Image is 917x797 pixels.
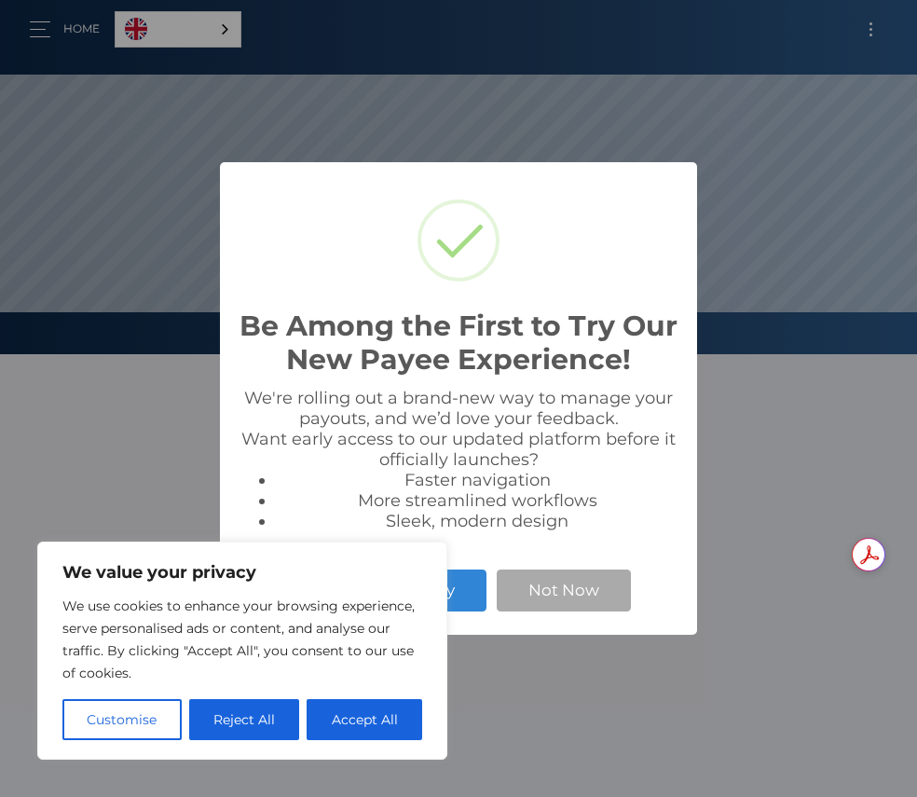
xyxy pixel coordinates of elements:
[239,309,678,377] h2: Be Among the First to Try Our New Payee Experience!
[276,511,678,531] li: Sleek, modern design
[62,561,422,584] p: We value your privacy
[189,699,300,740] button: Reject All
[276,470,678,490] li: Faster navigation
[62,699,182,740] button: Customise
[497,570,631,611] button: Not Now
[239,388,678,531] div: We're rolling out a brand-new way to manage your payouts, and we’d love your feedback. Want early...
[37,542,447,760] div: We value your privacy
[276,490,678,511] li: More streamlined workflows
[307,699,422,740] button: Accept All
[62,595,422,684] p: We use cookies to enhance your browsing experience, serve personalised ads or content, and analys...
